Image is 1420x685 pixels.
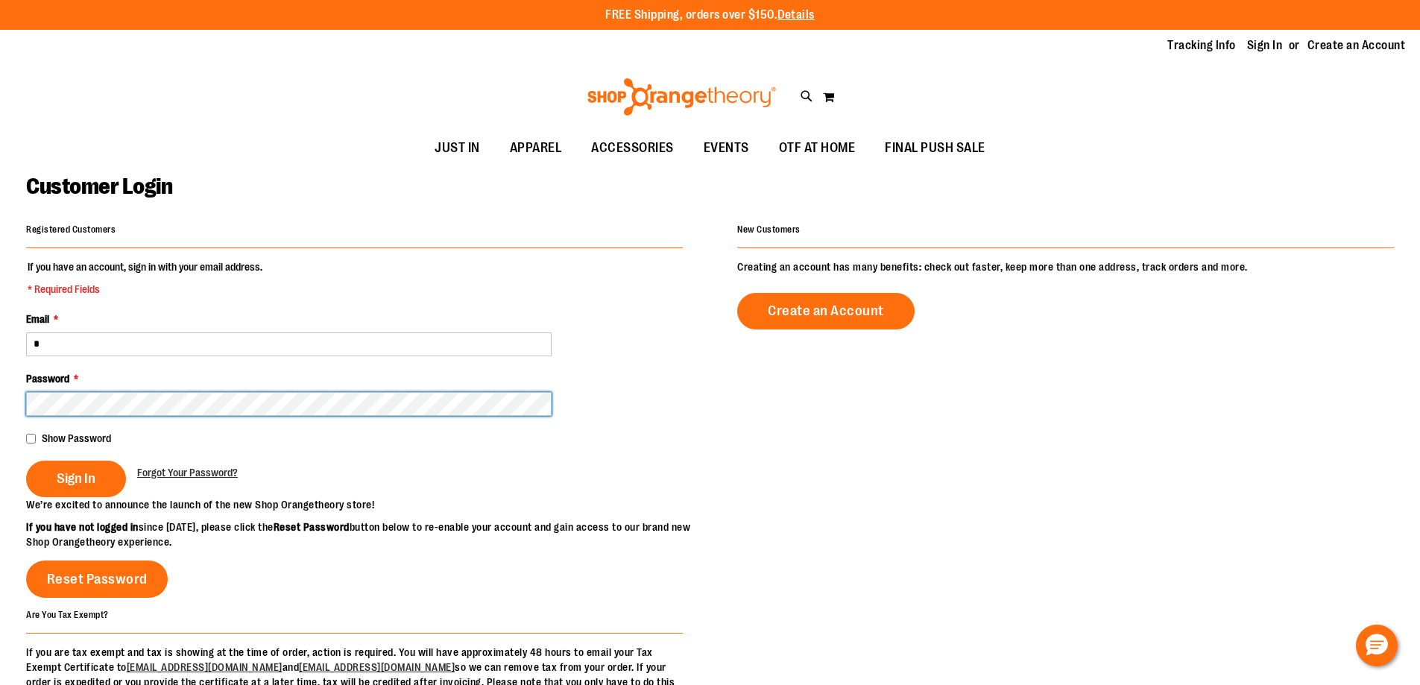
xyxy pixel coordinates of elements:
[704,131,749,165] span: EVENTS
[764,131,871,165] a: OTF AT HOME
[420,131,495,165] a: JUST IN
[885,131,985,165] span: FINAL PUSH SALE
[576,131,689,165] a: ACCESSORIES
[585,78,778,116] img: Shop Orangetheory
[605,7,815,24] p: FREE Shipping, orders over $150.
[689,131,764,165] a: EVENTS
[26,224,116,235] strong: Registered Customers
[299,661,455,673] a: [EMAIL_ADDRESS][DOMAIN_NAME]
[1356,625,1398,666] button: Hello, have a question? Let’s chat.
[737,259,1394,274] p: Creating an account has many benefits: check out faster, keep more than one address, track orders...
[768,303,884,319] span: Create an Account
[127,661,283,673] a: [EMAIL_ADDRESS][DOMAIN_NAME]
[495,131,577,165] a: APPAREL
[42,432,111,444] span: Show Password
[510,131,562,165] span: APPAREL
[26,373,69,385] span: Password
[435,131,480,165] span: JUST IN
[137,465,238,480] a: Forgot Your Password?
[28,282,262,297] span: * Required Fields
[26,461,126,497] button: Sign In
[57,470,95,487] span: Sign In
[591,131,674,165] span: ACCESSORIES
[870,131,1000,165] a: FINAL PUSH SALE
[274,521,350,533] strong: Reset Password
[26,497,710,512] p: We’re excited to announce the launch of the new Shop Orangetheory store!
[1307,37,1406,54] a: Create an Account
[777,8,815,22] a: Details
[1167,37,1236,54] a: Tracking Info
[737,224,801,235] strong: New Customers
[26,561,168,598] a: Reset Password
[47,571,148,587] span: Reset Password
[26,174,172,199] span: Customer Login
[26,520,710,549] p: since [DATE], please click the button below to re-enable your account and gain access to our bran...
[779,131,856,165] span: OTF AT HOME
[26,609,109,619] strong: Are You Tax Exempt?
[1247,37,1283,54] a: Sign In
[26,521,139,533] strong: If you have not logged in
[137,467,238,479] span: Forgot Your Password?
[26,313,49,325] span: Email
[737,293,915,329] a: Create an Account
[26,259,264,297] legend: If you have an account, sign in with your email address.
